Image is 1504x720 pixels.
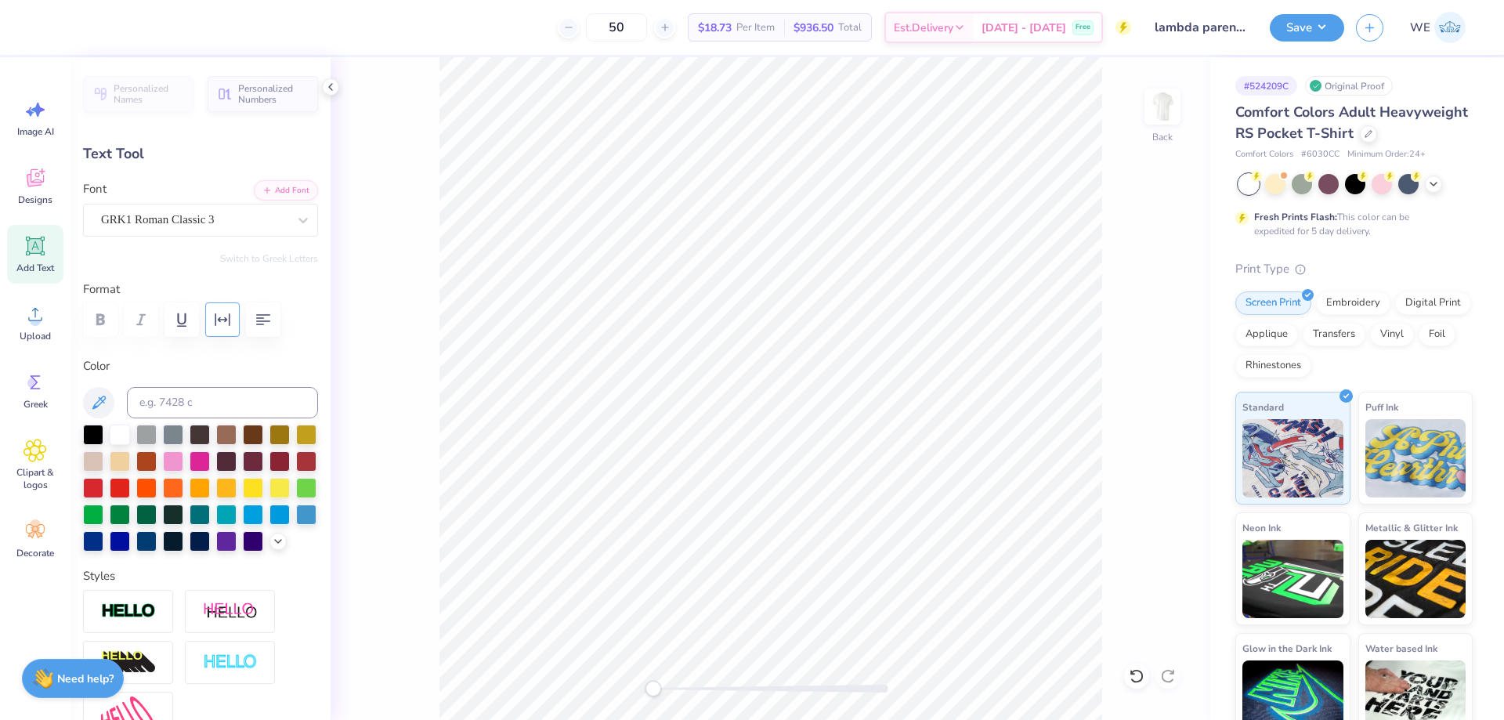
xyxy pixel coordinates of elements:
[1254,210,1447,238] div: This color can be expedited for 5 day delivery.
[894,20,953,36] span: Est. Delivery
[17,125,54,138] span: Image AI
[838,20,862,36] span: Total
[1301,148,1339,161] span: # 6030CC
[1305,76,1393,96] div: Original Proof
[220,252,318,265] button: Switch to Greek Letters
[1303,323,1365,346] div: Transfers
[208,76,318,112] button: Personalized Numbers
[101,602,156,621] img: Stroke
[18,194,52,206] span: Designs
[83,357,318,375] label: Color
[1235,260,1473,278] div: Print Type
[1365,640,1437,657] span: Water based Ink
[1242,399,1284,415] span: Standard
[114,83,184,105] span: Personalized Names
[982,20,1066,36] span: [DATE] - [DATE]
[1434,12,1466,43] img: Werrine Empeynado
[1365,399,1398,415] span: Puff Ink
[83,280,318,298] label: Format
[1235,354,1311,378] div: Rhinestones
[1254,211,1337,223] strong: Fresh Prints Flash:
[238,83,309,105] span: Personalized Numbers
[1235,103,1468,143] span: Comfort Colors Adult Heavyweight RS Pocket T-Shirt
[1347,148,1426,161] span: Minimum Order: 24 +
[83,76,193,112] button: Personalized Names
[203,602,258,621] img: Shadow
[1235,148,1293,161] span: Comfort Colors
[1242,519,1281,536] span: Neon Ink
[1242,419,1343,497] img: Standard
[203,653,258,671] img: Negative Space
[1419,323,1455,346] div: Foil
[1152,130,1173,144] div: Back
[736,20,775,36] span: Per Item
[57,671,114,686] strong: Need help?
[101,650,156,675] img: 3D Illusion
[1242,540,1343,618] img: Neon Ink
[1235,323,1298,346] div: Applique
[1147,91,1178,122] img: Back
[1076,22,1090,33] span: Free
[1316,291,1390,315] div: Embroidery
[1395,291,1471,315] div: Digital Print
[1143,12,1258,43] input: Untitled Design
[1270,14,1344,42] button: Save
[16,547,54,559] span: Decorate
[254,180,318,201] button: Add Font
[794,20,833,36] span: $936.50
[23,398,48,411] span: Greek
[586,13,647,42] input: – –
[1410,19,1430,37] span: WE
[1242,640,1332,657] span: Glow in the Dark Ink
[1365,419,1466,497] img: Puff Ink
[1235,291,1311,315] div: Screen Print
[698,20,732,36] span: $18.73
[9,466,61,491] span: Clipart & logos
[645,681,661,696] div: Accessibility label
[1235,76,1297,96] div: # 524209C
[83,143,318,165] div: Text Tool
[1403,12,1473,43] a: WE
[20,330,51,342] span: Upload
[127,387,318,418] input: e.g. 7428 c
[1370,323,1414,346] div: Vinyl
[83,180,107,198] label: Font
[83,567,115,585] label: Styles
[16,262,54,274] span: Add Text
[1365,540,1466,618] img: Metallic & Glitter Ink
[1365,519,1458,536] span: Metallic & Glitter Ink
